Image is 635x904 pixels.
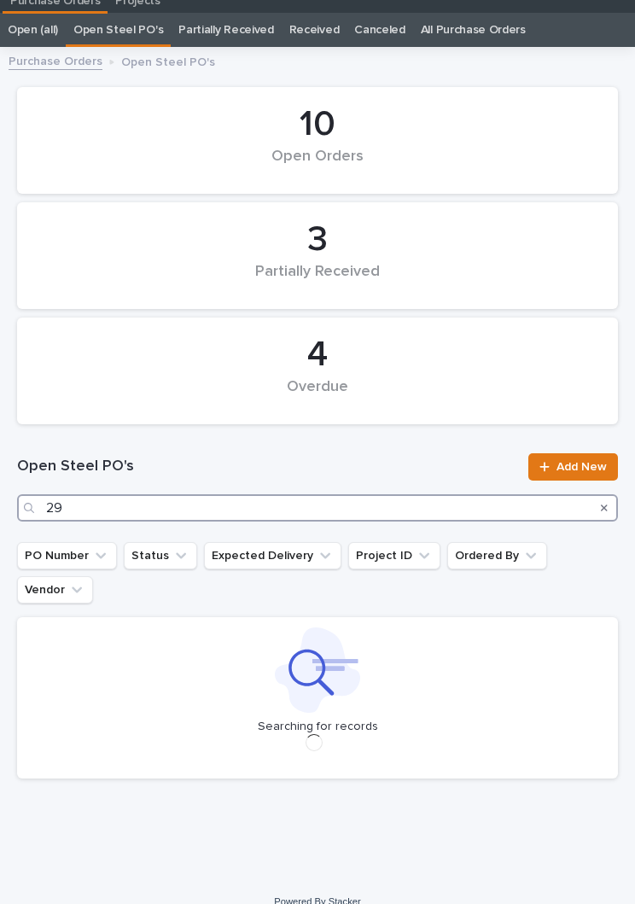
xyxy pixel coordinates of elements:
[17,542,117,569] button: PO Number
[421,13,526,47] a: All Purchase Orders
[46,219,589,261] div: 3
[9,50,102,70] a: Purchase Orders
[8,13,58,47] a: Open (all)
[204,542,341,569] button: Expected Delivery
[121,51,215,70] p: Open Steel PO's
[258,720,378,734] p: Searching for records
[289,13,340,47] a: Received
[178,13,273,47] a: Partially Received
[528,453,618,481] a: Add New
[46,103,589,146] div: 10
[46,263,589,299] div: Partially Received
[46,378,589,414] div: Overdue
[17,494,618,522] input: Search
[17,576,93,604] button: Vendor
[124,542,197,569] button: Status
[46,148,589,184] div: Open Orders
[17,457,518,477] h1: Open Steel PO's
[447,542,547,569] button: Ordered By
[348,542,440,569] button: Project ID
[354,13,405,47] a: Canceled
[556,461,607,473] span: Add New
[73,13,163,47] a: Open Steel PO's
[46,334,589,376] div: 4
